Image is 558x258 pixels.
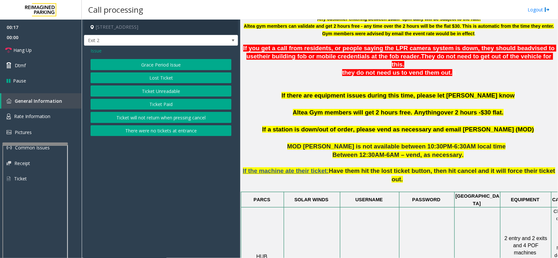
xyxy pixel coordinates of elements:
button: Ticket Paid [91,99,231,110]
h4: [STREET_ADDRESS] [84,20,238,35]
span: Between 12:30AM-6AM – vend, as necessary. [332,151,464,158]
span: USERNAME [355,197,383,202]
a: Logout [528,6,550,13]
span: Pictures [15,129,32,135]
span: General Information [15,98,62,104]
span: Rate Information [14,113,50,119]
font: Altea gym members can validate and get 2 hours free - any time over the 2 hours will be the flat ... [244,23,554,36]
span: Altea Gym members will get 2 hours free. Anything [293,109,441,116]
button: Lost Ticket [91,72,231,83]
span: Hang Up [13,47,32,53]
span: If you get a call from residents, or people saying the LPR camera system is down, they should be [243,45,524,52]
span: over 2 hours - [441,109,481,116]
button: Ticket will not return when pressing cancel [91,112,231,123]
button: Grace Period Issue [91,59,231,70]
span: Pause [13,77,26,84]
span: $30 flat. [481,109,503,116]
img: 'icon' [7,130,11,134]
span: They do not need to get out of the vehicle for this. [392,53,553,68]
span: their building fob or mobile credentials at the fob reader [257,53,419,60]
span: PASSWORD [412,197,440,202]
font: Any customer entering between 10am- 8pm daily will be subject to the rate. [317,16,481,22]
span: Have them hit the lost ticket button, then hit cancel and it will force their ticket out. [329,167,555,183]
button: Ticket Unreadable [91,85,231,97]
span: If the machine ate their ticket: [243,167,329,174]
span: SOLAR WINDS [295,197,329,202]
span: If a station is down/out of order, please vend as necessary and email [PERSON_NAME] (MOD) [262,126,534,133]
span: Exit 2 [84,35,207,46]
span: they do not need us to vend them out. [342,69,452,76]
img: logout [545,6,550,13]
span: If there are equipment issues during this time, please let [PERSON_NAME] know [281,92,515,99]
button: There were no tickets at entrance [91,125,231,136]
img: 'icon' [7,114,11,119]
h3: Call processing [85,2,146,18]
span: n [452,69,456,76]
span: . [419,53,421,60]
img: 'icon' [7,99,11,103]
span: 2 entry and 2 exits and 4 POF machines [504,235,549,256]
span: PARCS [254,197,270,202]
span: MOD [PERSON_NAME] is not available between 10:30PM-6:30AM local time [287,143,506,150]
p: . [243,23,555,37]
span: Dtmf [15,62,26,69]
span: [GEOGRAPHIC_DATA] [456,193,499,206]
span: Issue [91,47,102,54]
span: EQUIPMENT [511,197,539,202]
a: General Information [1,93,82,109]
